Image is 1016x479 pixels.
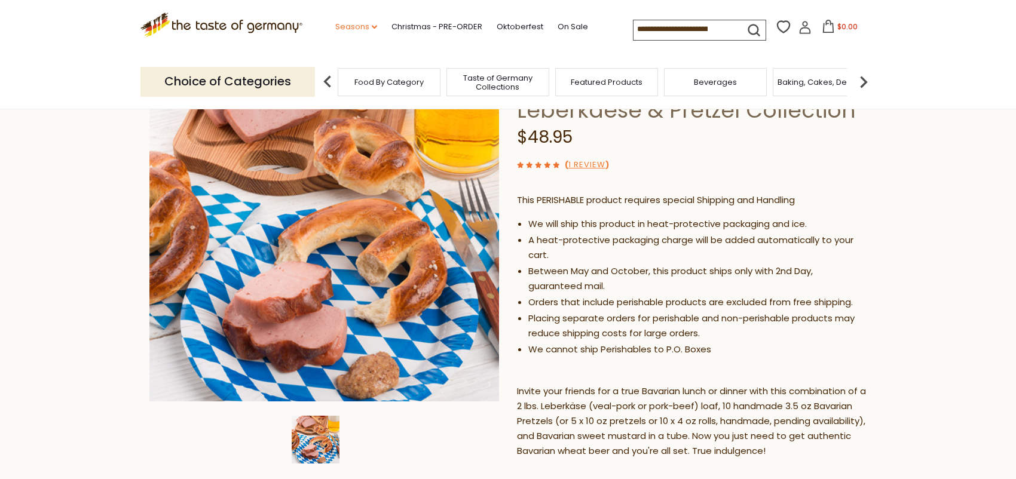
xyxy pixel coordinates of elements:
span: $0.00 [837,22,858,32]
a: 1 Review [568,159,605,171]
a: Food By Category [354,78,424,87]
a: Baking, Cakes, Desserts [778,78,870,87]
li: A heat-protective packaging charge will be added automatically to your cart. [528,233,867,263]
li: Between May and October, this product ships only with 2nd Day, guaranteed mail. [528,264,867,294]
p: Invite your friends for a true Bavarian lunch or dinner with this combination of a 2 lbs. Leberkä... [517,384,867,459]
a: Seasons [335,20,377,33]
a: Oktoberfest [497,20,543,33]
a: Beverages [694,78,737,87]
img: next arrow [852,70,876,94]
a: Featured Products [571,78,642,87]
li: We cannot ship Perishables to P.O. Boxes [528,342,867,357]
button: $0.00 [814,20,865,38]
a: Taste of Germany Collections [450,73,546,91]
a: On Sale [558,20,588,33]
img: previous arrow [316,70,339,94]
span: ( ) [565,159,609,170]
li: Placing separate orders for perishable and non-perishable products may reduce shipping costs for ... [528,311,867,341]
li: Orders that include perishable products are excluded from free shipping. [528,295,867,310]
span: $48.95 [517,125,573,149]
li: We will ship this product in heat-protective packaging and ice. [528,217,867,232]
p: This PERISHABLE product requires special Shipping and Handling [517,193,867,208]
img: The Taste of Germany Leberkaese & Pretzel Collection [292,416,339,463]
h1: The Taste of Germany Leberkaese & Pretzel Collection [517,70,867,124]
p: Choice of Categories [140,67,315,96]
a: Christmas - PRE-ORDER [391,20,482,33]
img: The Taste of Germany Leberkaese & Pretzel Collection [149,52,499,401]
